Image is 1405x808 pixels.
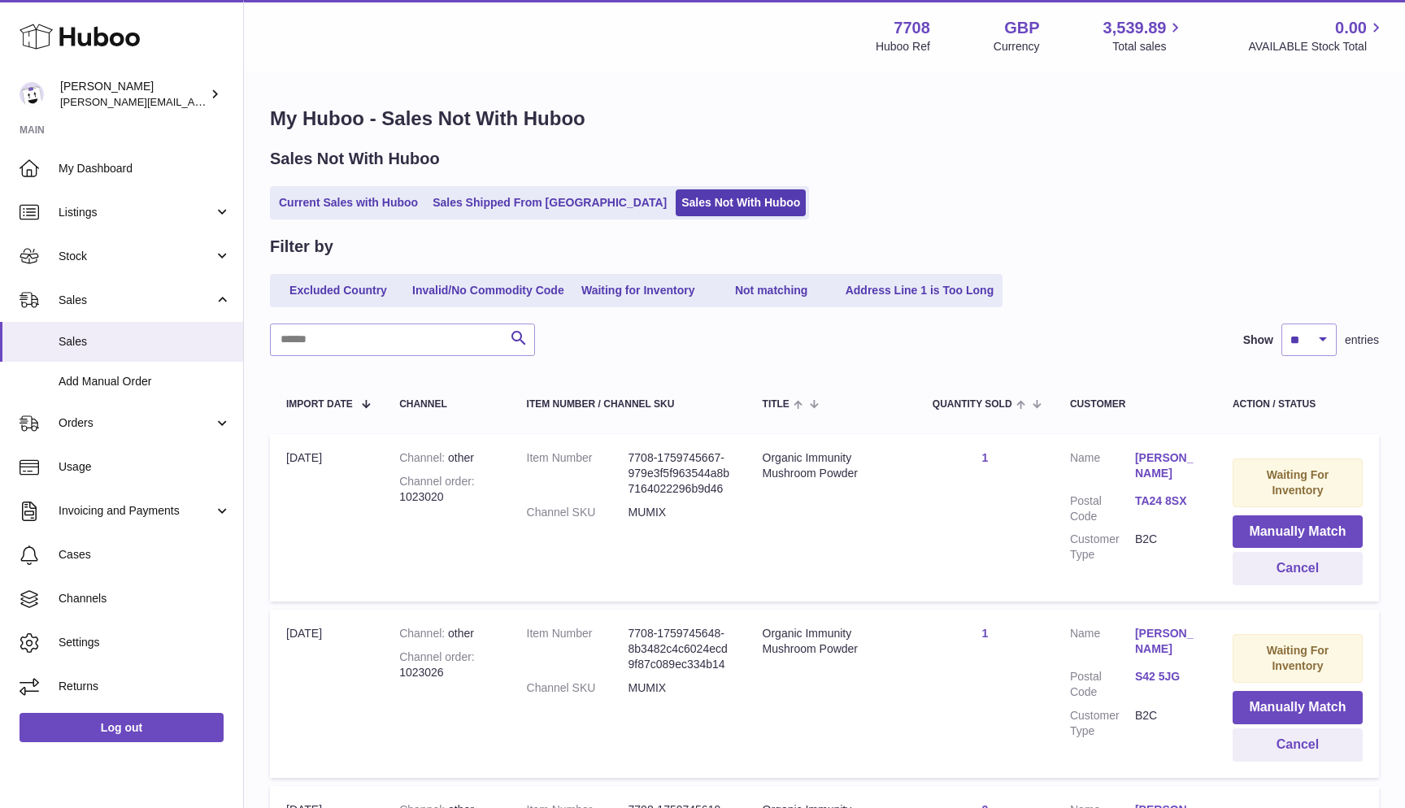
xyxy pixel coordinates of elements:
[270,236,333,258] h2: Filter by
[1335,17,1367,39] span: 0.00
[399,649,494,680] div: 1023026
[1103,17,1185,54] a: 3,539.89 Total sales
[1135,450,1200,481] a: [PERSON_NAME]
[399,627,448,640] strong: Channel
[399,475,475,488] strong: Channel order
[399,451,448,464] strong: Channel
[629,505,730,520] dd: MUMIX
[707,277,837,304] a: Not matching
[763,626,900,657] div: Organic Immunity Mushroom Powder
[407,277,570,304] a: Invalid/No Commodity Code
[1135,626,1200,657] a: [PERSON_NAME]
[427,189,672,216] a: Sales Shipped From [GEOGRAPHIC_DATA]
[981,451,988,464] a: 1
[876,39,930,54] div: Huboo Ref
[270,106,1379,132] h1: My Huboo - Sales Not With Huboo
[59,503,214,519] span: Invoicing and Payments
[1070,493,1135,524] dt: Postal Code
[1233,515,1363,549] button: Manually Match
[1070,669,1135,700] dt: Postal Code
[894,17,930,39] strong: 7708
[59,161,231,176] span: My Dashboard
[1135,532,1200,563] dd: B2C
[399,399,494,410] div: Channel
[527,680,629,696] dt: Channel SKU
[1070,450,1135,485] dt: Name
[1233,691,1363,724] button: Manually Match
[270,148,440,170] h2: Sales Not With Huboo
[59,679,231,694] span: Returns
[1267,468,1329,497] strong: Waiting For Inventory
[1135,708,1200,739] dd: B2C
[763,399,789,410] span: Title
[59,293,214,308] span: Sales
[527,505,629,520] dt: Channel SKU
[933,399,1012,410] span: Quantity Sold
[270,610,383,777] td: [DATE]
[1267,644,1329,672] strong: Waiting For Inventory
[286,399,353,410] span: Import date
[273,277,403,304] a: Excluded Country
[273,189,424,216] a: Current Sales with Huboo
[59,459,231,475] span: Usage
[527,450,629,497] dt: Item Number
[59,415,214,431] span: Orders
[59,334,231,350] span: Sales
[270,434,383,602] td: [DATE]
[1070,399,1200,410] div: Customer
[1070,626,1135,661] dt: Name
[59,547,231,563] span: Cases
[20,713,224,742] a: Log out
[1135,669,1200,684] a: S42 5JG
[763,450,900,481] div: Organic Immunity Mushroom Powder
[1135,493,1200,509] a: TA24 8SX
[1070,532,1135,563] dt: Customer Type
[399,474,494,505] div: 1023020
[994,39,1040,54] div: Currency
[1248,39,1385,54] span: AVAILABLE Stock Total
[59,205,214,220] span: Listings
[1233,728,1363,762] button: Cancel
[60,95,326,108] span: [PERSON_NAME][EMAIL_ADDRESS][DOMAIN_NAME]
[1248,17,1385,54] a: 0.00 AVAILABLE Stock Total
[1103,17,1167,39] span: 3,539.89
[1070,708,1135,739] dt: Customer Type
[59,591,231,606] span: Channels
[1112,39,1185,54] span: Total sales
[399,450,494,466] div: other
[840,277,1000,304] a: Address Line 1 is Too Long
[573,277,703,304] a: Waiting for Inventory
[629,680,730,696] dd: MUMIX
[1233,399,1363,410] div: Action / Status
[399,650,475,663] strong: Channel order
[1004,17,1039,39] strong: GBP
[1243,332,1273,348] label: Show
[527,626,629,672] dt: Item Number
[59,635,231,650] span: Settings
[59,249,214,264] span: Stock
[981,627,988,640] a: 1
[399,626,494,641] div: other
[59,374,231,389] span: Add Manual Order
[629,450,730,497] dd: 7708-1759745667-979e3f5f963544a8b7164022296b9d46
[676,189,806,216] a: Sales Not With Huboo
[1233,552,1363,585] button: Cancel
[527,399,730,410] div: Item Number / Channel SKU
[1345,332,1379,348] span: entries
[60,79,207,110] div: [PERSON_NAME]
[20,82,44,106] img: victor@erbology.co
[629,626,730,672] dd: 7708-1759745648-8b3482c4c6024ecd9f87c089ec334b14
